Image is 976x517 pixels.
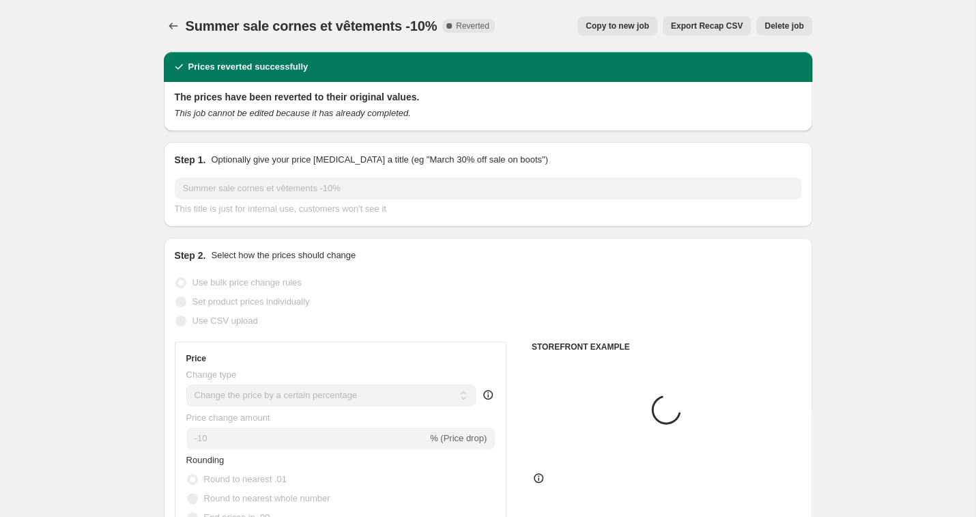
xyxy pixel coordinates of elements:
[186,353,206,364] h3: Price
[430,433,487,443] span: % (Price drop)
[663,16,751,36] button: Export Recap CSV
[186,455,225,465] span: Rounding
[175,204,386,214] span: This title is just for internal use, customers won't see it
[204,474,287,484] span: Round to nearest .01
[192,277,302,288] span: Use bulk price change rules
[192,296,310,307] span: Set product prices individually
[186,428,427,449] input: -15
[164,16,183,36] button: Price change jobs
[456,20,489,31] span: Reverted
[186,18,437,33] span: Summer sale cornes et vêtements -10%
[532,341,801,352] h6: STOREFRONT EXAMPLE
[186,413,270,423] span: Price change amount
[188,60,308,74] h2: Prices reverted successfully
[175,178,801,199] input: 30% off holiday sale
[671,20,743,31] span: Export Recap CSV
[175,108,411,118] i: This job cannot be edited because it has already completed.
[756,16,812,36] button: Delete job
[175,153,206,167] h2: Step 1.
[211,249,356,262] p: Select how the prices should change
[481,388,495,402] div: help
[764,20,803,31] span: Delete job
[577,16,657,36] button: Copy to new job
[175,90,801,104] h2: The prices have been reverted to their original values.
[186,369,237,380] span: Change type
[204,493,330,503] span: Round to nearest whole number
[211,153,547,167] p: Optionally give your price [MEDICAL_DATA] a title (eg "March 30% off sale on boots")
[175,249,206,262] h2: Step 2.
[192,316,258,326] span: Use CSV upload
[586,20,649,31] span: Copy to new job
